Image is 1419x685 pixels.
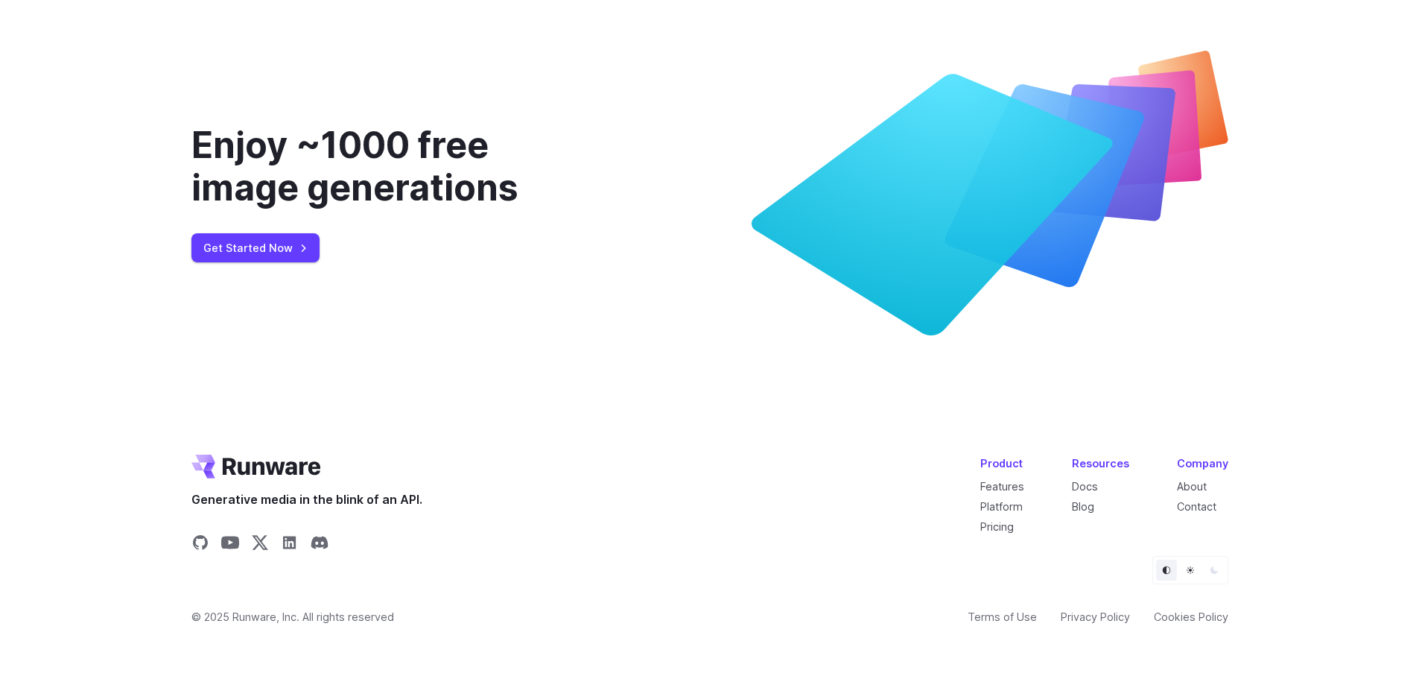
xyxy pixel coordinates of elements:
[1061,608,1130,625] a: Privacy Policy
[980,480,1024,493] a: Features
[1072,455,1129,472] div: Resources
[191,608,394,625] span: © 2025 Runware, Inc. All rights reserved
[221,534,239,556] a: Share on YouTube
[980,520,1014,533] a: Pricing
[191,534,209,556] a: Share on GitHub
[1152,556,1228,584] ul: Theme selector
[281,534,299,556] a: Share on LinkedIn
[968,608,1037,625] a: Terms of Use
[191,490,422,510] span: Generative media in the blink of an API.
[1072,500,1094,513] a: Blog
[1177,500,1216,513] a: Contact
[1204,560,1225,581] button: Dark
[251,534,269,556] a: Share on X
[311,534,328,556] a: Share on Discord
[191,124,597,209] div: Enjoy ~1000 free image generations
[1177,455,1228,472] div: Company
[191,233,320,262] a: Get Started Now
[1156,560,1177,581] button: Default
[1177,480,1207,493] a: About
[980,500,1023,513] a: Platform
[1154,608,1228,625] a: Cookies Policy
[980,455,1024,472] div: Product
[1072,480,1098,493] a: Docs
[1180,560,1201,581] button: Light
[191,455,321,479] a: Go to /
